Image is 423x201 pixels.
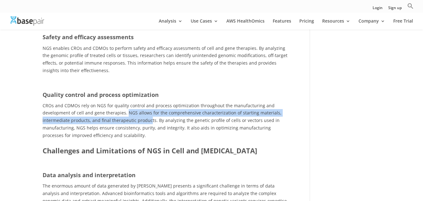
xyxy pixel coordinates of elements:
a: Use Cases [191,19,218,29]
a: Analysis [159,19,183,29]
a: Free Trial [393,19,413,29]
a: Login [373,6,383,13]
a: Company [359,19,385,29]
b: Challenges and Limitations of NGS in Cell and [MEDICAL_DATA] [43,146,257,155]
b: Data analysis and interpretation [43,171,136,179]
iframe: Drift Widget Chat Controller [303,156,415,193]
span: NGS enables CROs and CDMOs to perform safety and efficacy assessments of cell and gene therapies.... [43,45,287,73]
a: Resources [322,19,350,29]
span: CROs and CDMOs rely on NGS for quality control and process optimization throughout the manufactur... [43,103,281,138]
a: Search Icon Link [407,3,414,13]
img: Basepair [11,16,44,25]
a: Sign up [388,6,402,13]
b: Safety and efficacy assessments [43,33,134,41]
a: Pricing [299,19,314,29]
a: AWS HealthOmics [226,19,265,29]
a: Features [273,19,291,29]
b: Quality control and process optimization [43,91,159,98]
svg: Search [407,3,414,9]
